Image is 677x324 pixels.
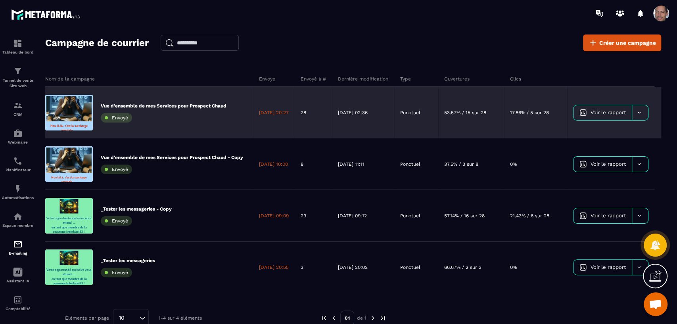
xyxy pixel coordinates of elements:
strong: Hou là là , c'est la surcharge mentale ... Le Marketing Digitale une vraie prise de tête pour vou... [13,97,146,151]
a: Voir le rapport [573,157,632,172]
span: Envoyé [112,115,128,121]
a: Voir le rapport [573,208,632,223]
span: Créer une campagne [599,39,656,47]
p: 37.5% / 3 sur 8 [444,161,478,167]
div: Ouvrir le chat [644,292,667,316]
span: Envoyé [112,218,128,224]
img: formation [13,101,23,110]
p: Ouvertures [444,76,470,82]
p: Ponctuel [400,264,420,270]
input: Search for option [127,314,138,322]
strong: Votre opportunité exclusive vous attend ... en tant que membre de la couveuse Interface 83 ! [5,61,154,119]
img: icon [579,264,587,271]
p: 8 [301,161,303,167]
span: Envoyé [112,270,128,275]
p: Nom de la campagne [45,76,95,82]
img: formation [13,38,23,48]
a: emailemailE-mailing [2,234,34,261]
p: 3 [301,264,303,270]
img: accountant [13,295,23,305]
img: automations [13,128,23,138]
p: Assistant IA [2,279,34,283]
p: Envoyé [259,76,275,82]
p: Éléments par page [65,315,109,321]
p: 21.43% / 6 sur 28 [510,213,549,219]
p: [DATE] 09:12 [338,213,367,219]
p: Planificateur [2,168,34,172]
p: 53.57% / 15 sur 28 [444,109,486,116]
p: [DATE] 10:00 [259,161,288,167]
p: [DATE] 09:09 [259,213,289,219]
a: formationformationCRM [2,95,34,123]
img: automations [13,212,23,221]
p: Dernière modification [338,76,388,82]
img: icon [579,109,587,116]
p: [DATE] 20:27 [259,109,289,116]
a: Créer une campagne [583,35,661,51]
img: prev [320,314,328,322]
img: next [369,314,376,322]
img: icon [579,212,587,219]
p: 29 [301,213,306,219]
span: Envoyé [112,167,128,172]
img: scheduler [13,156,23,166]
a: formationformationTunnel de vente Site web [2,60,34,95]
p: Espace membre [2,223,34,228]
p: 1-4 sur 4 éléments [159,315,202,321]
span: 10 [116,314,127,322]
img: email [13,240,23,249]
img: formation [13,66,23,76]
img: icon [579,161,587,168]
a: automationsautomationsAutomatisations [2,178,34,206]
p: 0% [510,264,517,270]
img: next [379,314,386,322]
p: Tableau de bord [2,50,34,54]
p: [DATE] 02:36 [338,109,368,116]
img: prev [330,314,338,322]
p: [DATE] 20:02 [338,264,368,270]
p: [DATE] 20:55 [259,264,289,270]
p: E-mailing [2,251,34,255]
p: 28 [301,109,306,116]
a: formationformationTableau de bord [2,33,34,60]
p: Type [400,76,411,82]
p: Comptabilité [2,307,34,311]
p: Clics [510,76,521,82]
a: schedulerschedulerPlanificateur [2,150,34,178]
a: Voir le rapport [573,260,632,275]
p: _Tester les messageries [101,257,155,264]
a: accountantaccountantComptabilité [2,289,34,317]
p: Vue d'ensemble de mes Services pour Prospect Chaud [101,103,226,109]
strong: Hou là là , c'est la surcharge mentale ... Le Marketing Digitale une vraie prise de tête pour vou... [9,97,150,155]
p: Automatisations [2,196,34,200]
p: Tunnel de vente Site web [2,78,34,89]
p: de 1 [357,315,366,321]
p: 0% [510,161,517,167]
img: automations [13,184,23,194]
p: [DATE] 11:11 [338,161,364,167]
p: 66.67% / 2 sur 3 [444,264,481,270]
span: Voir le rapport [591,264,626,270]
p: Ponctuel [400,213,420,219]
p: 57.14% / 16 sur 28 [444,213,485,219]
p: Ponctuel [400,161,420,167]
a: automationsautomationsEspace membre [2,206,34,234]
span: Voir le rapport [591,213,626,219]
span: Voir le rapport [591,161,626,167]
a: Voir le rapport [573,105,632,120]
a: Assistant IA [2,261,34,289]
h2: Campagne de courrier [45,35,149,51]
p: Envoyé à # [301,76,326,82]
span: Voir le rapport [591,109,626,115]
p: Vue d'ensemble de mes Services pour Prospect Chaud - Copy [101,154,243,161]
p: Ponctuel [400,109,420,116]
p: 17.86% / 5 sur 28 [510,109,549,116]
p: CRM [2,112,34,117]
img: logo [11,7,82,22]
a: automationsautomationsWebinaire [2,123,34,150]
p: _Tester les messageries - Copy [101,206,172,212]
p: Webinaire [2,140,34,144]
